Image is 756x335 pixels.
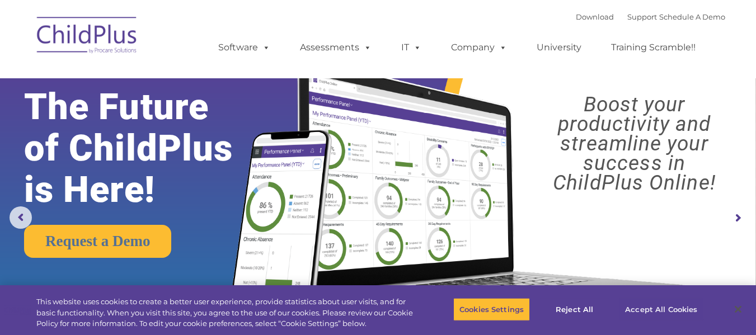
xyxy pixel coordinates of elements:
[619,298,703,321] button: Accept All Cookies
[576,12,614,21] a: Download
[627,12,657,21] a: Support
[36,296,416,329] div: This website uses cookies to create a better user experience, provide statistics about user visit...
[156,120,203,128] span: Phone number
[453,298,530,321] button: Cookies Settings
[600,36,707,59] a: Training Scramble!!
[440,36,518,59] a: Company
[390,36,433,59] a: IT
[207,36,281,59] a: Software
[525,36,593,59] a: University
[522,95,746,192] rs-layer: Boost your productivity and streamline your success in ChildPlus Online!
[576,12,725,21] font: |
[726,297,750,322] button: Close
[539,298,609,321] button: Reject All
[659,12,725,21] a: Schedule A Demo
[31,9,143,65] img: ChildPlus by Procare Solutions
[24,225,171,258] a: Request a Demo
[24,86,265,210] rs-layer: The Future of ChildPlus is Here!
[289,36,383,59] a: Assessments
[156,74,190,82] span: Last name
